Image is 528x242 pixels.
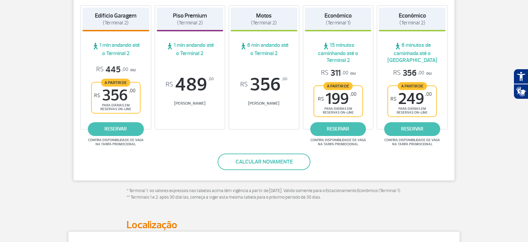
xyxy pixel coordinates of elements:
span: (Terminal 1) [326,20,351,26]
sup: R$ [390,96,396,102]
h2: Localização [126,219,401,231]
span: Confira disponibilidade de vaga na tarifa promocional [309,138,367,146]
span: A partir de [323,82,353,90]
span: 199 [318,91,356,107]
span: (Terminal 2) [103,20,129,26]
span: 1 min andando até o Terminal 2 [157,42,223,57]
button: Abrir recursos assistivos. [514,69,528,84]
span: 445 [96,64,128,75]
span: A partir de [101,78,130,86]
sup: ,00 [282,75,287,83]
span: 356 [231,75,297,94]
strong: Motos [256,12,272,19]
button: Calcular novamente [218,154,310,170]
span: 249 [390,91,432,107]
p: ou [321,68,355,78]
span: 356 [94,88,135,103]
span: (Terminal 2) [177,20,203,26]
span: Confira disponibilidade de vaga na tarifa promocional [383,138,441,146]
span: [PERSON_NAME] [231,101,297,106]
strong: Econômico [324,12,352,19]
button: Abrir tradutor de língua de sinais. [514,84,528,99]
sup: R$ [94,93,100,98]
span: 489 [157,75,223,94]
span: 1 min andando até o Terminal 2 [82,42,149,57]
span: para diárias em reservas on-line [394,107,430,115]
sup: ,00 [350,91,356,97]
p: ou [393,68,431,78]
span: 6 min andando até o Terminal 2 [231,42,297,57]
span: (Terminal 2) [251,20,277,26]
span: para diárias em reservas on-line [320,107,356,115]
strong: Edifício Garagem [95,12,136,19]
span: 15 minutos caminhando até o Terminal 2 [305,42,372,64]
span: Confira disponibilidade de vaga na tarifa promocional [87,138,145,146]
sup: ,00 [425,91,432,97]
span: (Terminal 2) [399,20,425,26]
sup: ,00 [208,75,214,83]
strong: Econômico [399,12,426,19]
span: 6 minutos de caminhada até o [GEOGRAPHIC_DATA] [379,42,445,64]
div: Plugin de acessibilidade da Hand Talk. [514,69,528,99]
a: reservar [88,122,144,136]
sup: ,00 [129,88,135,94]
strong: Piso Premium [173,12,207,19]
a: reservar [384,122,440,136]
span: A partir de [398,82,427,90]
span: para diárias em reservas on-line [98,103,134,111]
sup: R$ [318,96,324,102]
span: [PERSON_NAME] [157,101,223,106]
span: 356 [393,68,424,78]
sup: R$ [240,81,248,88]
sup: R$ [166,81,173,88]
span: 311 [321,68,348,78]
a: reservar [310,122,366,136]
p: ou [96,64,135,75]
p: * Terminal 1: os valores expressos nas tabelas acima têm vigência a partir de [DATE]. Válido some... [126,188,401,201]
